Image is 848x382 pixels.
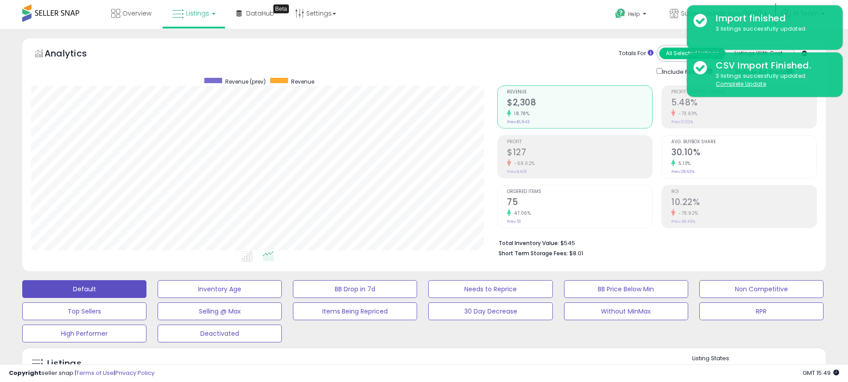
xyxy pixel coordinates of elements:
[507,169,527,174] small: Prev: $408
[507,147,652,159] h2: $127
[115,369,154,377] a: Privacy Policy
[76,369,114,377] a: Terms of Use
[709,59,836,72] div: CSV Import Finished.
[619,49,653,58] div: Totals For
[186,9,209,18] span: Listings
[293,280,417,298] button: BB Drop in 7d
[671,147,816,159] h2: 30.10%
[511,160,535,167] small: -69.02%
[569,249,583,257] span: $8.01
[507,90,652,95] span: Revenue
[22,302,146,320] button: Top Sellers
[608,1,655,29] a: Help
[499,249,568,257] b: Short Term Storage Fees:
[615,8,626,19] i: Get Help
[246,9,274,18] span: DataHub
[650,66,723,76] div: Include Returns
[9,369,154,378] div: seller snap | |
[709,25,836,33] div: 3 listings successfully updated.
[293,302,417,320] button: Items Being Repriced
[428,280,552,298] button: Needs to Reprice
[671,197,816,209] h2: 10.22%
[675,110,698,117] small: -73.93%
[507,140,652,145] span: Profit
[9,369,41,377] strong: Copyright
[675,210,698,217] small: -78.92%
[709,12,836,25] div: Import finished
[122,9,151,18] span: Overview
[158,302,282,320] button: Selling @ Max
[699,302,824,320] button: RPR
[671,189,816,194] span: ROI
[628,10,640,18] span: Help
[671,90,816,95] span: Profit [PERSON_NAME]
[803,369,839,377] span: 2025-09-12 15:49 GMT
[671,169,694,174] small: Prev: 28.63%
[47,358,81,370] h5: Listings
[511,110,529,117] small: 18.78%
[158,280,282,298] button: Inventory Age
[709,72,836,88] div: 3 listings successfully updated.
[499,237,810,248] li: $545
[45,47,104,62] h5: Analytics
[699,280,824,298] button: Non Competitive
[511,210,531,217] small: 47.06%
[507,189,652,194] span: Ordered Items
[671,219,695,224] small: Prev: 48.49%
[507,119,530,125] small: Prev: $1,943
[716,80,766,88] u: Complete Update
[507,197,652,209] h2: 75
[671,97,816,109] h2: 5.48%
[659,48,726,59] button: All Selected Listings
[22,325,146,342] button: High Performer
[564,302,688,320] button: Without MinMax
[291,78,314,85] span: Revenue
[507,97,652,109] h2: $2,308
[675,160,691,167] small: 5.13%
[692,354,826,363] p: Listing States:
[671,119,693,125] small: Prev: 21.02%
[225,78,266,85] span: Revenue (prev)
[681,9,761,18] span: Super Savings Now (NEW)
[507,219,521,224] small: Prev: 51
[158,325,282,342] button: Deactivated
[499,239,559,247] b: Total Inventory Value:
[671,140,816,145] span: Avg. Buybox Share
[273,4,289,13] div: Tooltip anchor
[564,280,688,298] button: BB Price Below Min
[22,280,146,298] button: Default
[428,302,552,320] button: 30 Day Decrease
